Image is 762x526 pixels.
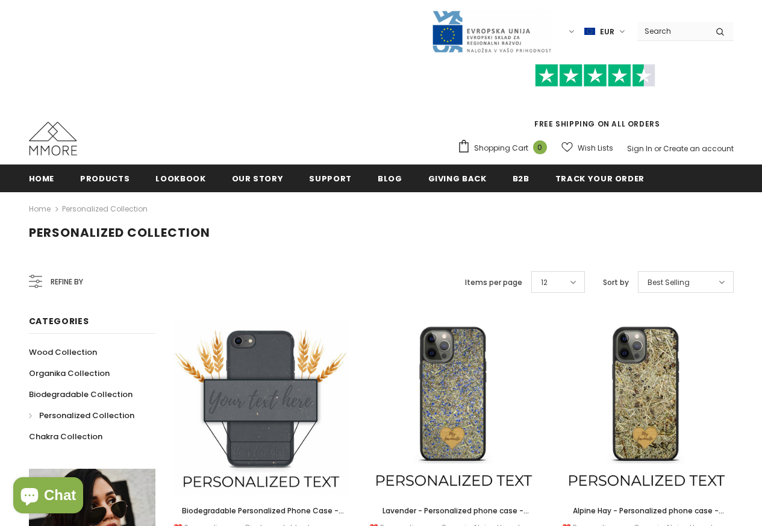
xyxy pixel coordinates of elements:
a: Wish Lists [561,137,613,158]
a: Personalized Collection [29,405,134,426]
a: Home [29,202,51,216]
a: Giving back [428,164,487,192]
img: MMORE Cases [29,122,77,155]
a: Personalized Collection [62,204,148,214]
a: Wood Collection [29,342,97,363]
a: Biodegradable Collection [29,384,133,405]
a: Create an account [663,143,734,154]
span: Lookbook [155,173,205,184]
inbox-online-store-chat: Shopify online store chat [10,477,87,516]
img: Trust Pilot Stars [535,64,655,87]
span: Chakra Collection [29,431,102,442]
a: Shopping Cart 0 [457,139,553,157]
span: Biodegradable Collection [29,389,133,400]
span: Personalized Collection [39,410,134,421]
span: Blog [378,173,402,184]
a: Blog [378,164,402,192]
span: Giving back [428,173,487,184]
span: Our Story [232,173,284,184]
a: Track your order [555,164,645,192]
input: Search Site [637,22,707,40]
span: Track your order [555,173,645,184]
a: support [309,164,352,192]
a: Alpine Hay - Personalized phone case - Personalized gift [559,504,734,518]
span: Wish Lists [578,142,613,154]
a: B2B [513,164,529,192]
span: Wood Collection [29,346,97,358]
a: Lookbook [155,164,205,192]
img: Javni Razpis [431,10,552,54]
iframe: Customer reviews powered by Trustpilot [457,87,734,118]
a: Lavender - Personalized phone case - Personalized gift [366,504,541,518]
span: B2B [513,173,529,184]
label: Sort by [603,277,629,289]
span: Shopping Cart [474,142,528,154]
span: support [309,173,352,184]
a: Sign In [627,143,652,154]
span: 0 [533,140,547,154]
a: Home [29,164,55,192]
span: Home [29,173,55,184]
span: Personalized Collection [29,224,210,241]
span: Categories [29,315,89,327]
span: 12 [541,277,548,289]
a: Products [80,164,130,192]
span: Refine by [51,275,83,289]
a: Organika Collection [29,363,110,384]
span: EUR [600,26,614,38]
label: Items per page [465,277,522,289]
span: Organika Collection [29,368,110,379]
span: Products [80,173,130,184]
span: FREE SHIPPING ON ALL ORDERS [457,69,734,129]
span: Best Selling [648,277,690,289]
a: Chakra Collection [29,426,102,447]
a: Our Story [232,164,284,192]
a: Biodegradable Personalized Phone Case - Black [173,504,348,518]
a: Javni Razpis [431,26,552,36]
span: or [654,143,661,154]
